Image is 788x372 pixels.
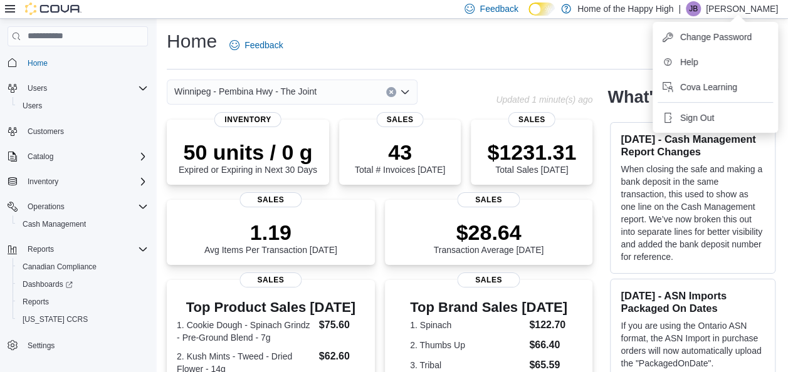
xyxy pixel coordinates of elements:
[686,1,701,16] div: Jenil Bodhani
[28,177,58,187] span: Inventory
[621,319,765,369] p: If you are using the Ontario ASN format, the ASN Import in purchase orders will now automatically...
[621,289,765,314] h3: [DATE] - ASN Imports Packaged On Dates
[18,312,148,327] span: Washington CCRS
[434,220,544,255] div: Transaction Average [DATE]
[167,29,217,54] h1: Home
[174,84,317,99] span: Winnipeg - Pembina Hwy - The Joint
[3,198,153,215] button: Operations
[678,1,681,16] p: |
[680,31,752,43] span: Change Password
[18,294,148,309] span: Reports
[658,77,773,97] button: Cova Learning
[3,173,153,190] button: Inventory
[23,123,148,139] span: Customers
[18,98,148,113] span: Users
[179,140,317,175] div: Expired or Expiring in Next 30 Days
[13,97,153,115] button: Users
[18,217,148,232] span: Cash Management
[23,56,53,71] a: Home
[28,244,54,254] span: Reports
[487,140,576,175] div: Total Sales [DATE]
[680,56,698,68] span: Help
[23,81,148,96] span: Users
[319,349,365,364] dd: $62.60
[458,272,520,287] span: Sales
[18,259,148,274] span: Canadian Compliance
[23,174,148,189] span: Inventory
[18,277,148,292] span: Dashboards
[23,242,148,257] span: Reports
[355,140,445,165] p: 43
[23,242,59,257] button: Reports
[23,219,86,229] span: Cash Management
[239,192,302,207] span: Sales
[689,1,698,16] span: JB
[3,80,153,97] button: Users
[18,312,93,327] a: [US_STATE] CCRS
[18,277,78,292] a: Dashboards
[13,215,153,233] button: Cash Management
[23,101,42,111] span: Users
[18,217,91,232] a: Cash Management
[410,339,524,351] dt: 2. Thumbs Up
[319,318,365,333] dd: $75.60
[18,294,54,309] a: Reports
[386,87,396,97] button: Clear input
[487,140,576,165] p: $1231.31
[13,293,153,311] button: Reports
[23,174,63,189] button: Inventory
[177,300,365,315] h3: Top Product Sales [DATE]
[23,199,148,214] span: Operations
[658,52,773,72] button: Help
[28,152,53,162] span: Catalog
[18,98,47,113] a: Users
[25,3,81,15] img: Cova
[529,318,567,333] dd: $122.70
[400,87,410,97] button: Open list of options
[607,87,700,107] h2: What's new
[23,149,148,164] span: Catalog
[621,163,765,263] p: When closing the safe and making a bank deposit in the same transaction, this used to show as one...
[214,112,281,127] span: Inventory
[23,338,60,353] a: Settings
[528,3,555,16] input: Dark Mode
[3,148,153,165] button: Catalog
[13,276,153,293] a: Dashboards
[434,220,544,245] p: $28.64
[23,262,97,272] span: Canadian Compliance
[577,1,673,16] p: Home of the Happy High
[621,133,765,158] h3: [DATE] - Cash Management Report Changes
[3,122,153,140] button: Customers
[28,127,64,137] span: Customers
[680,111,714,124] span: Sign Out
[23,199,70,214] button: Operations
[3,336,153,354] button: Settings
[224,33,288,58] a: Feedback
[28,341,55,351] span: Settings
[13,311,153,328] button: [US_STATE] CCRS
[529,338,567,353] dd: $66.40
[177,319,314,344] dt: 1. Cookie Dough - Spinach Grindz - Pre-Ground Blend - 7g
[23,337,148,353] span: Settings
[458,192,520,207] span: Sales
[179,140,317,165] p: 50 units / 0 g
[204,220,337,245] p: 1.19
[3,54,153,72] button: Home
[23,55,148,71] span: Home
[23,279,73,289] span: Dashboards
[508,112,555,127] span: Sales
[658,108,773,128] button: Sign Out
[23,314,88,324] span: [US_STATE] CCRS
[496,95,592,105] p: Updated 1 minute(s) ago
[244,39,283,51] span: Feedback
[3,240,153,258] button: Reports
[23,81,52,96] button: Users
[239,272,302,287] span: Sales
[706,1,778,16] p: [PERSON_NAME]
[410,319,524,331] dt: 1. Spinach
[13,258,153,276] button: Canadian Compliance
[355,140,445,175] div: Total # Invoices [DATE]
[23,124,69,139] a: Customers
[23,149,58,164] button: Catalog
[377,112,424,127] span: Sales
